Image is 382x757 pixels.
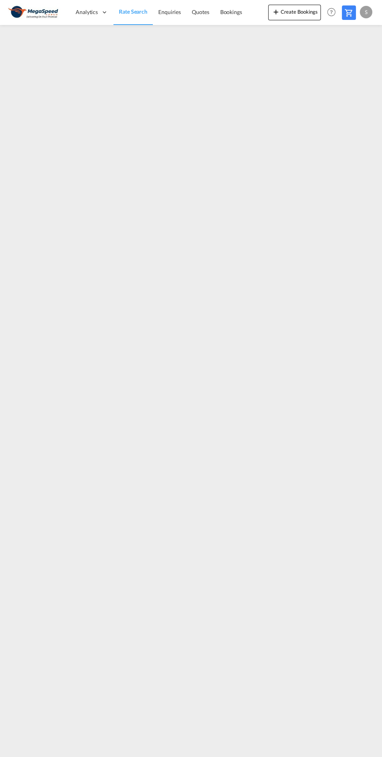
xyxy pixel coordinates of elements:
[268,5,321,20] button: icon-plus 400-fgCreate Bookings
[325,5,338,19] span: Help
[8,4,60,21] img: ad002ba0aea611eda5429768204679d3.JPG
[325,5,342,20] div: Help
[119,8,147,15] span: Rate Search
[158,9,181,15] span: Enquiries
[360,6,372,18] div: S
[271,7,281,16] md-icon: icon-plus 400-fg
[76,8,98,16] span: Analytics
[192,9,209,15] span: Quotes
[220,9,242,15] span: Bookings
